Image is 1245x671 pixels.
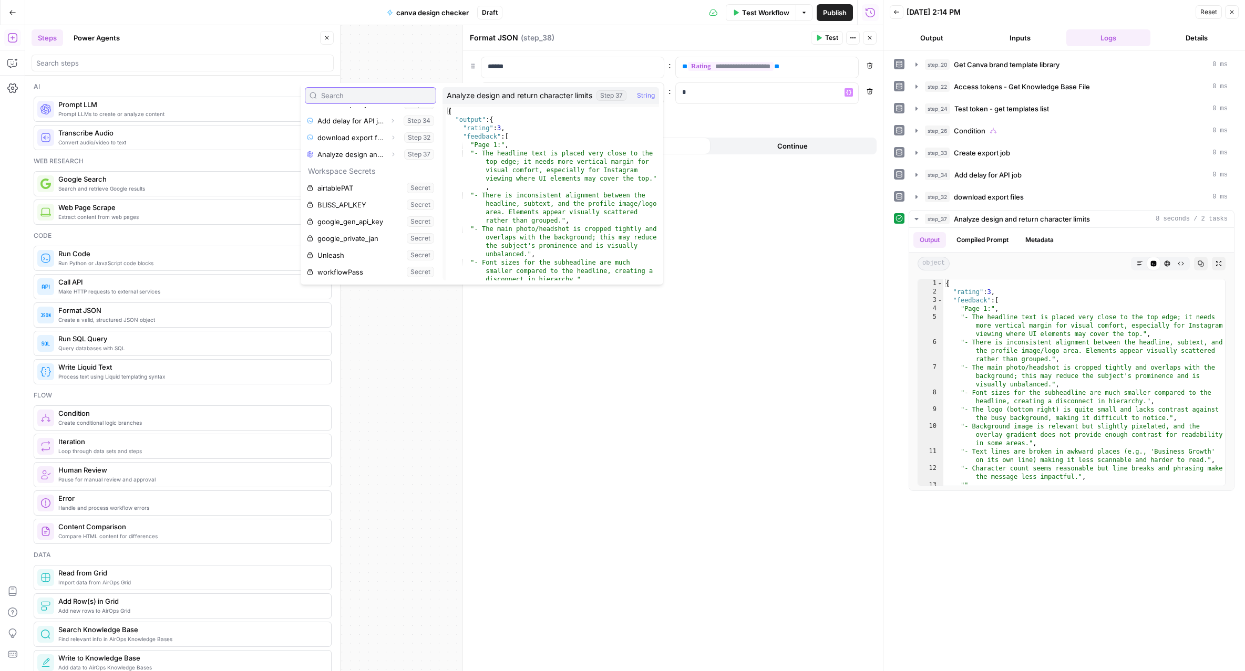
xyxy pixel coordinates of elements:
[305,146,436,163] button: Select variable Analyze design and return character limits
[1155,29,1239,46] button: Details
[918,296,943,305] div: 3
[954,148,1010,158] span: Create export job
[1196,5,1222,19] button: Reset
[58,128,323,138] span: Transcribe Audio
[978,29,1062,46] button: Inputs
[1212,82,1228,91] span: 0 ms
[711,138,875,154] button: Continue
[668,85,671,97] span: :
[954,192,1024,202] span: download export files
[58,465,323,475] span: Human Review
[396,7,469,18] span: canva design checker
[58,174,323,184] span: Google Search
[58,653,323,663] span: Write to Knowledge Base
[58,493,323,504] span: Error
[34,156,332,166] div: Web research
[925,103,950,114] span: step_24
[305,247,436,264] button: Select variable Unleash
[58,624,323,635] span: Search Knowledge Base
[918,481,943,489] div: 13
[58,344,323,352] span: Query databases with SQL
[58,447,323,455] span: Loop through data sets and steps
[58,362,323,372] span: Write Liquid Text
[58,436,323,447] span: Iteration
[58,202,323,213] span: Web Page Scrape
[58,596,323,606] span: Add Row(s) in Grid
[937,296,943,305] span: Toggle code folding, rows 3 through 27
[954,59,1059,70] span: Get Canva brand template library
[909,100,1234,117] button: 0 ms
[58,408,323,418] span: Condition
[34,231,332,240] div: Code
[918,338,943,363] div: 6
[58,277,323,287] span: Call API
[58,213,323,221] span: Extract content from web pages
[58,578,323,586] span: Import data from AirOps Grid
[918,305,943,313] div: 4
[918,257,950,270] span: object
[925,192,950,202] span: step_32
[305,230,436,247] button: Select variable google_private_jan
[58,259,323,267] span: Run Python or JavaScript code blocks
[925,148,950,158] span: step_33
[470,33,518,43] textarea: Format JSON
[918,447,943,464] div: 11
[918,288,943,296] div: 2
[909,228,1234,490] div: 8 seconds / 2 tasks
[909,188,1234,205] button: 0 ms
[918,313,943,338] div: 5
[482,8,498,17] span: Draft
[817,4,853,21] button: Publish
[918,363,943,389] div: 7
[521,33,554,43] span: ( step_38 )
[447,90,592,101] span: Analyze design and return character limits
[58,521,323,532] span: Content Comparison
[1212,170,1228,180] span: 0 ms
[305,112,436,129] button: Select variable Add delay for API job
[305,196,436,213] button: Select variable BLISS_API_KEY
[925,170,950,180] span: step_34
[823,7,847,18] span: Publish
[1019,232,1060,248] button: Metadata
[58,568,323,578] span: Read from Grid
[909,122,1234,139] button: 0 ms
[58,248,323,259] span: Run Code
[58,316,323,324] span: Create a valid, structured JSON object
[909,211,1234,227] button: 8 seconds / 2 tasks
[58,305,323,316] span: Format JSON
[36,58,329,68] input: Search steps
[918,464,943,481] div: 12
[1212,104,1228,113] span: 0 ms
[58,138,323,146] span: Convert audio/video to text
[954,125,985,136] span: Condition
[909,144,1234,161] button: 0 ms
[925,81,950,92] span: step_22
[1212,192,1228,202] span: 0 ms
[58,504,323,512] span: Handle and process workflow errors
[32,29,63,46] button: Steps
[305,129,436,146] button: Select variable download export files
[305,213,436,230] button: Select variable google_gen_api_key
[58,372,323,381] span: Process text using Liquid templating syntax
[909,56,1234,73] button: 0 ms
[954,103,1049,114] span: Test token - get templates list
[937,279,943,288] span: Toggle code folding, rows 1 through 28
[1200,7,1217,17] span: Reset
[925,125,950,136] span: step_26
[950,232,1015,248] button: Compiled Prompt
[918,422,943,447] div: 10
[67,29,126,46] button: Power Agents
[777,141,808,151] span: Continue
[909,78,1234,95] button: 0 ms
[34,391,332,400] div: Flow
[58,99,323,110] span: Prompt LLM
[34,82,332,91] div: Ai
[34,550,332,560] div: Data
[1212,148,1228,158] span: 0 ms
[58,287,323,296] span: Make HTTP requests to external services
[918,389,943,405] div: 8
[811,31,843,45] button: Test
[58,184,323,193] span: Search and retrieve Google results
[918,279,943,288] div: 1
[305,163,436,180] p: Workspace Secrets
